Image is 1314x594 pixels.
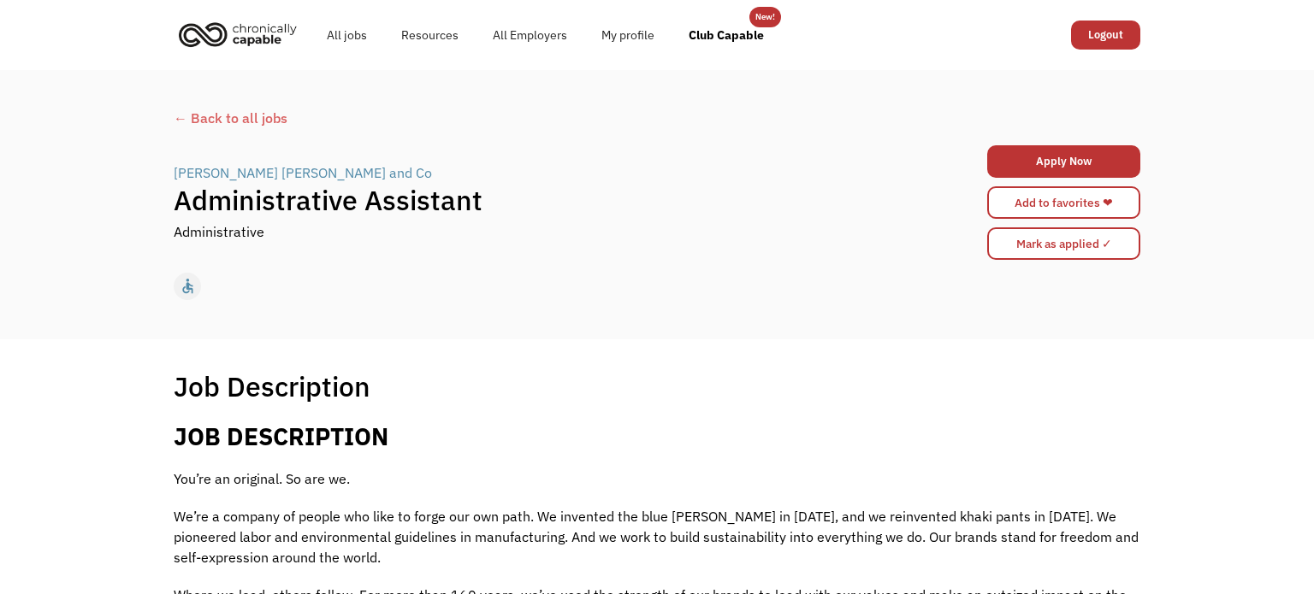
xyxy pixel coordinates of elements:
p: We’re a company of people who like to forge our own path. We invented the blue [PERSON_NAME] in [... [174,506,1140,568]
a: Club Capable [672,8,781,62]
a: Apply Now [987,145,1140,178]
a: All Employers [476,8,584,62]
a: ← Back to all jobs [174,108,1140,128]
div: New! [755,7,775,27]
div: [PERSON_NAME] [PERSON_NAME] and Co [174,162,432,183]
b: JOB DESCRIPTION [174,421,388,452]
form: Mark as applied form [987,223,1140,264]
a: home [174,15,310,53]
a: Logout [1071,21,1140,50]
a: My profile [584,8,672,62]
div: Administrative [174,221,264,242]
p: You’re an original. So are we. [174,468,1140,489]
input: Mark as applied ✓ [987,227,1140,260]
img: Chronically Capable logo [174,15,302,53]
a: All jobs [310,8,384,62]
div: accessible [179,273,197,299]
a: [PERSON_NAME] [PERSON_NAME] and Co [174,162,436,183]
a: Add to favorites ❤ [987,186,1140,219]
a: Resources [384,8,476,62]
h1: Administrative Assistant [174,183,899,217]
h1: Job Description [174,369,370,403]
